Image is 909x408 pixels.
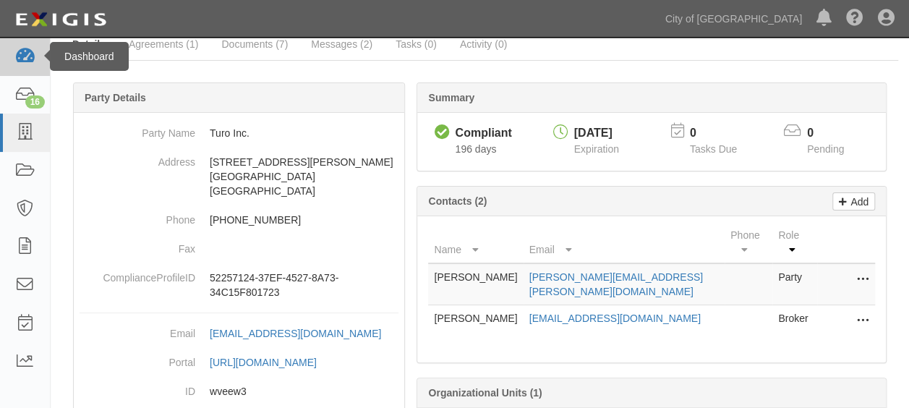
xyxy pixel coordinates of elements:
[210,328,397,339] a: [EMAIL_ADDRESS][DOMAIN_NAME]
[807,143,844,155] span: Pending
[85,92,146,103] b: Party Details
[80,148,398,205] dd: [STREET_ADDRESS][PERSON_NAME] [GEOGRAPHIC_DATA] [GEOGRAPHIC_DATA]
[210,326,381,341] div: [EMAIL_ADDRESS][DOMAIN_NAME]
[847,193,869,210] p: Add
[690,125,755,142] p: 0
[434,125,449,140] i: Compliant
[300,30,383,59] a: Messages (2)
[658,4,809,33] a: City of [GEOGRAPHIC_DATA]
[80,119,398,148] dd: Turo Inc.
[80,377,398,406] dd: wveew3
[428,92,474,103] b: Summary
[50,42,129,71] div: Dashboard
[529,271,703,297] a: [PERSON_NAME][EMAIL_ADDRESS][PERSON_NAME][DOMAIN_NAME]
[455,143,496,155] span: Since 03/13/2025
[529,313,701,324] a: [EMAIL_ADDRESS][DOMAIN_NAME]
[428,195,487,207] b: Contacts (2)
[80,148,195,169] dt: Address
[210,30,299,59] a: Documents (7)
[80,377,195,399] dt: ID
[385,30,448,59] a: Tasks (0)
[772,263,817,305] td: Party
[846,10,863,27] i: Help Center - Complianz
[80,263,195,285] dt: ComplianceProfileID
[832,192,875,211] a: Add
[80,319,195,341] dt: Email
[455,125,511,142] div: Compliant
[807,125,862,142] p: 0
[11,7,111,33] img: logo-5460c22ac91f19d4615b14bd174203de0afe785f0fc80cf4dbbc73dc1793850b.png
[428,263,523,305] td: [PERSON_NAME]
[428,305,523,338] td: [PERSON_NAME]
[80,234,195,256] dt: Fax
[524,222,725,263] th: Email
[690,143,737,155] span: Tasks Due
[772,222,817,263] th: Role
[80,119,195,140] dt: Party Name
[725,222,772,263] th: Phone
[574,143,619,155] span: Expiration
[210,271,398,299] p: 52257124-37EF-4527-8A73-34C15F801723
[428,387,542,399] b: Organizational Units (1)
[80,205,195,227] dt: Phone
[574,125,619,142] div: [DATE]
[80,205,398,234] dd: [PHONE_NUMBER]
[118,30,209,59] a: Agreements (1)
[210,357,333,368] a: [URL][DOMAIN_NAME]
[80,348,195,370] dt: Portal
[772,305,817,338] td: Broker
[428,222,523,263] th: Name
[25,95,45,109] div: 16
[449,30,518,59] a: Activity (0)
